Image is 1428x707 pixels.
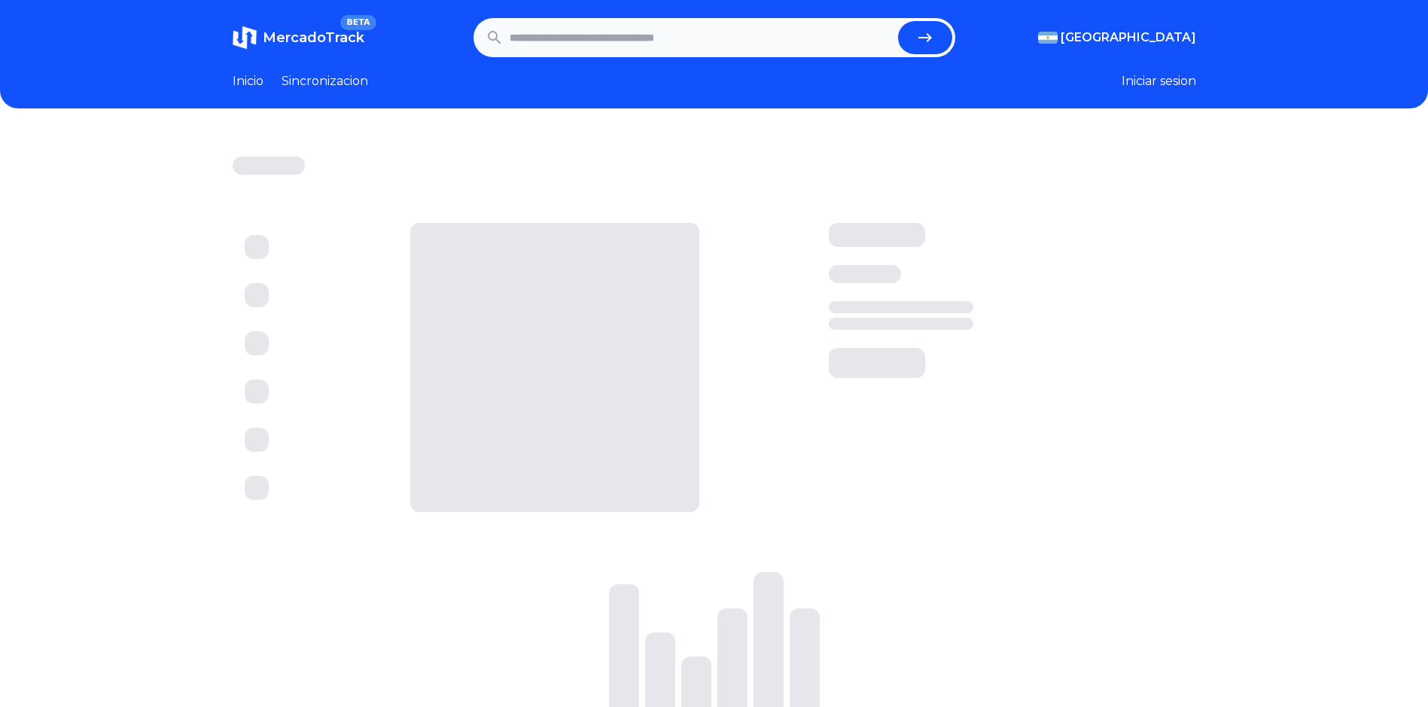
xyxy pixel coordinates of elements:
[233,72,263,90] a: Inicio
[1038,32,1058,44] img: Argentina
[233,26,257,50] img: MercadoTrack
[1061,29,1196,47] span: [GEOGRAPHIC_DATA]
[233,26,364,50] a: MercadoTrackBETA
[340,15,376,30] span: BETA
[263,29,364,46] span: MercadoTrack
[282,72,368,90] a: Sincronizacion
[1122,72,1196,90] button: Iniciar sesion
[1038,29,1196,47] button: [GEOGRAPHIC_DATA]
